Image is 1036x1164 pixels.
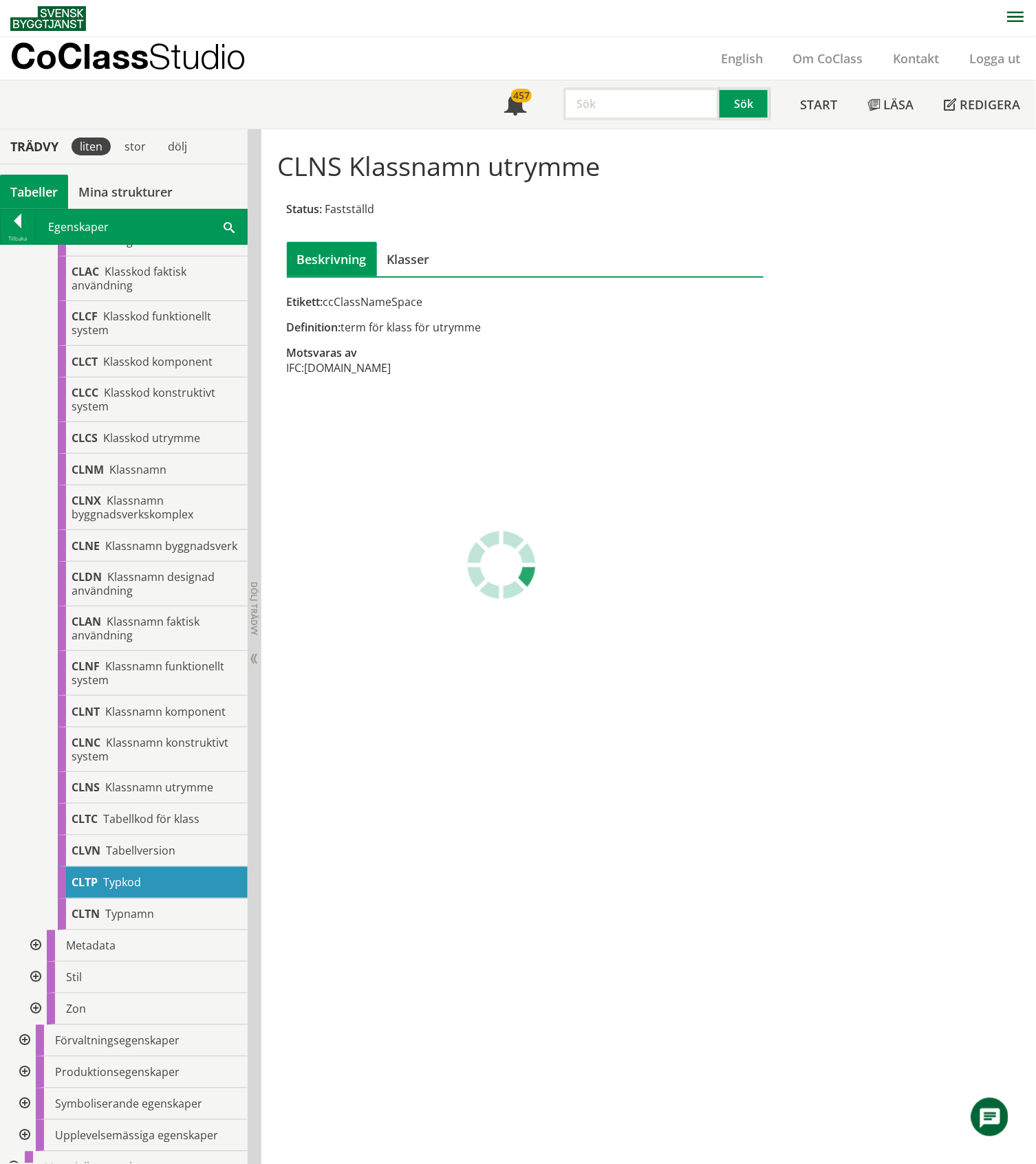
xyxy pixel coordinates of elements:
[106,844,175,859] span: Tabellversion
[489,80,541,129] a: 457
[55,1097,202,1112] span: Symboliserande egenskaper
[511,89,532,102] div: 457
[878,50,955,67] a: Kontakt
[72,844,100,859] span: CLVN
[72,430,98,446] span: CLCS
[72,569,215,598] span: Klassnamn designad användning
[72,385,98,400] span: CLCC
[72,493,101,508] span: CLNX
[287,201,323,217] span: Status:
[72,875,98,890] span: CLTP
[72,538,100,553] span: CLNE
[287,294,764,309] div: ccClassNameSpace
[72,614,101,629] span: CLAN
[884,96,914,113] span: Läsa
[72,354,98,369] span: CLCT
[72,264,186,293] span: Klasskod faktisk användning
[105,907,154,922] span: Typnamn
[55,1128,218,1143] span: Upplevelsemässiga egenskaper
[72,569,102,584] span: CLDN
[55,1065,180,1080] span: Produktionsegenskaper
[72,659,224,688] span: Klassnamn funktionellt system
[105,780,213,795] span: Klassnamn utrymme
[103,354,213,369] span: Klasskod komponent
[853,80,929,129] a: Läsa
[72,264,99,279] span: CLAC
[287,320,341,335] span: Definition:
[66,970,82,985] span: Stil
[116,138,154,155] div: stor
[778,50,878,67] a: Om CoClass
[305,360,391,375] td: [DOMAIN_NAME]
[72,462,104,477] span: CLNM
[287,360,305,375] td: IFC:
[720,87,770,120] button: Sök
[55,1033,180,1048] span: Förvaltningsegenskaper
[786,80,853,129] a: Start
[287,294,323,309] span: Etikett:
[929,80,1036,129] a: Redigera
[103,812,199,827] span: Tabellkod för klass
[68,175,183,209] a: Mina strukturer
[66,1002,86,1017] span: Zon
[105,704,226,719] span: Klassnamn komponent
[105,538,237,553] span: Klassnamn byggnadsverk
[325,201,375,217] span: Fastställd
[72,780,100,795] span: CLNS
[72,907,100,922] span: CLTN
[36,210,247,244] div: Egenskaper
[10,37,275,80] a: CoClassStudio
[103,875,141,890] span: Typkod
[72,385,215,414] span: Klasskod konstruktivt system
[801,96,838,113] span: Start
[72,735,228,764] span: Klassnamn konstruktivt system
[277,151,1019,181] h1: CLNS Klassnamn utrymme
[72,309,98,324] span: CLCF
[72,812,98,827] span: CLTC
[72,493,193,522] span: Klassnamn byggnadsverkskomplex
[563,87,720,120] input: Sök
[287,320,764,335] div: term för klass för utrymme
[467,531,536,600] img: Laddar
[287,345,358,360] span: Motsvaras av
[72,704,100,719] span: CLNT
[103,430,200,446] span: Klasskod utrymme
[960,96,1021,113] span: Redigera
[72,309,211,338] span: Klasskod funktionellt system
[955,50,1036,67] a: Logga ut
[72,614,199,643] span: Klassnamn faktisk användning
[248,582,260,635] span: Dölj trädvy
[224,219,235,234] span: Sök i tabellen
[72,138,111,155] div: liten
[377,242,440,276] div: Klasser
[1,233,35,244] div: Tillbaka
[109,462,166,477] span: Klassnamn
[72,735,100,750] span: CLNC
[149,36,246,76] span: Studio
[160,138,195,155] div: dölj
[3,139,66,154] div: Trädvy
[66,938,116,954] span: Metadata
[287,242,377,276] div: Beskrivning
[72,659,100,674] span: CLNF
[706,50,778,67] a: English
[10,48,246,64] p: CoClass
[10,6,86,31] img: Svensk Byggtjänst
[504,95,526,117] span: Notifikationer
